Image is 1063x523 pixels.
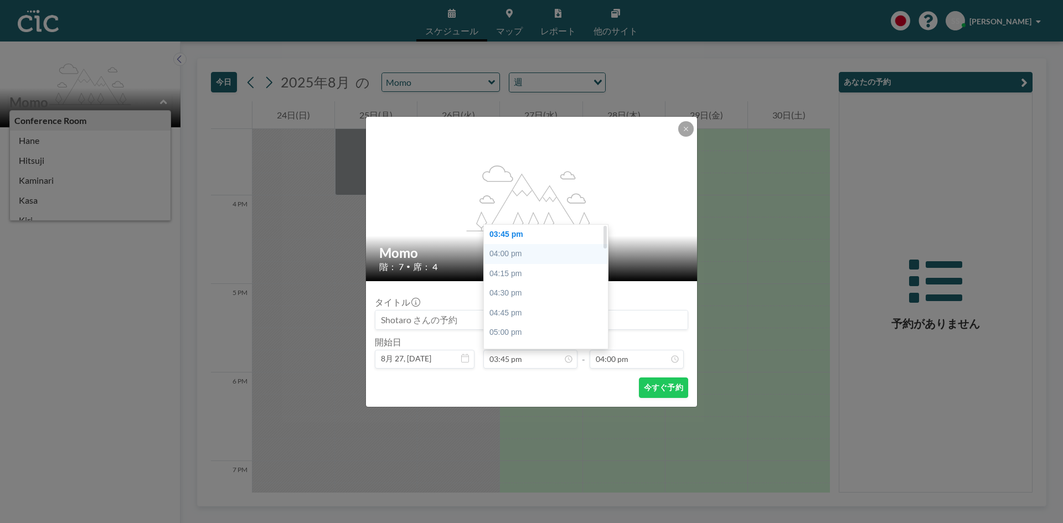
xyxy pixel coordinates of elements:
[379,261,404,272] span: 階： 7
[379,245,685,261] h2: Momo
[484,264,613,284] div: 04:15 pm
[484,303,613,323] div: 04:45 pm
[484,225,613,245] div: 03:45 pm
[406,262,410,271] span: •
[582,340,585,365] span: -
[375,310,688,329] input: Shotaro さんの予約
[484,323,613,343] div: 05:00 pm
[639,377,688,398] button: 今すぐ予約
[484,244,613,264] div: 04:00 pm
[484,283,613,303] div: 04:30 pm
[484,343,613,363] div: 05:15 pm
[375,297,419,308] label: タイトル
[413,261,437,272] span: 席： 4
[375,336,401,348] label: 開始日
